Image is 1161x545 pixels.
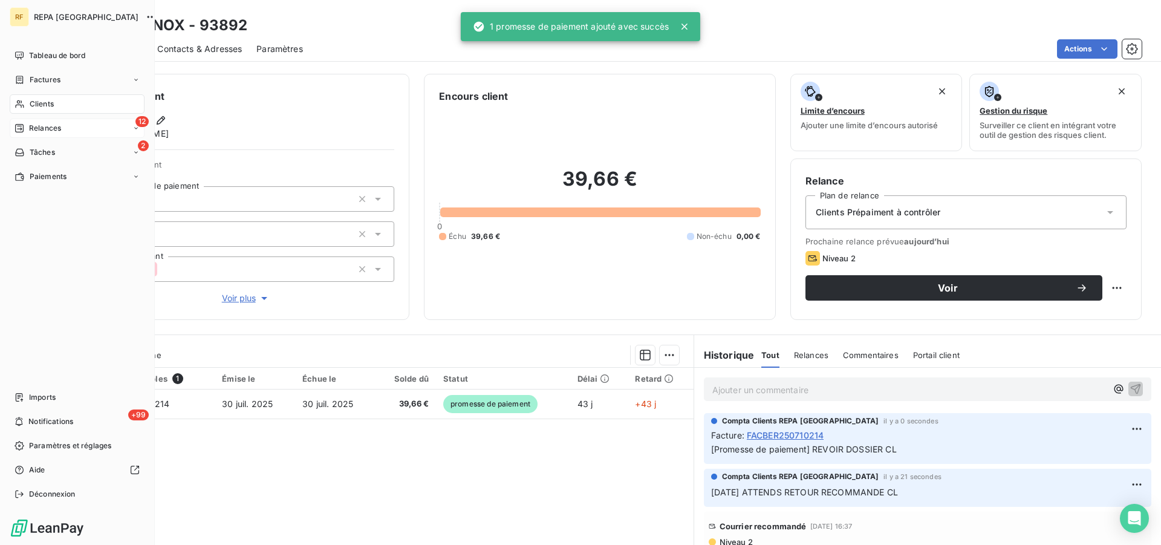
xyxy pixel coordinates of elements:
[256,43,303,55] span: Paramètres
[711,487,898,497] span: [DATE] ATTENDS RETOUR RECOMMANDE CL
[722,416,879,426] span: Compta Clients REPA [GEOGRAPHIC_DATA]
[722,471,879,482] span: Compta Clients REPA [GEOGRAPHIC_DATA]
[302,374,368,383] div: Échue le
[97,160,394,177] span: Propriétés Client
[222,292,270,304] span: Voir plus
[73,89,394,103] h6: Informations client
[471,231,500,242] span: 39,66 €
[10,518,85,538] img: Logo LeanPay
[29,489,76,500] span: Déconnexion
[694,348,755,362] h6: Historique
[843,350,899,360] span: Commentaires
[30,74,60,85] span: Factures
[10,460,145,480] a: Aide
[443,395,538,413] span: promesse de paiement
[577,374,621,383] div: Délai
[822,253,856,263] span: Niveau 2
[383,374,429,383] div: Solde dû
[222,374,288,383] div: Émise le
[969,74,1142,151] button: Gestion du risqueSurveiller ce client en intégrant votre outil de gestion des risques client.
[172,373,183,384] span: 1
[135,116,149,127] span: 12
[747,429,824,442] span: FACBER250710214
[128,410,149,420] span: +99
[820,283,1076,293] span: Voir
[97,292,394,305] button: Voir plus
[711,429,744,442] span: Facture :
[29,50,85,61] span: Tableau de bord
[711,444,897,454] span: [Promesse de paiement] REVOIR DOSSIER CL
[302,399,353,409] span: 30 juil. 2025
[635,374,686,383] div: Retard
[1057,39,1117,59] button: Actions
[34,12,138,22] span: REPA [GEOGRAPHIC_DATA]
[1120,504,1149,533] div: Open Intercom Messenger
[816,206,941,218] span: Clients Prépaiment à contrôler
[30,171,67,182] span: Paiements
[794,350,828,360] span: Relances
[761,350,779,360] span: Tout
[801,120,938,130] span: Ajouter une limite d’encours autorisé
[443,374,563,383] div: Statut
[157,43,242,55] span: Contacts & Adresses
[883,417,938,425] span: il y a 0 secondes
[720,521,807,531] span: Courrier recommandé
[10,7,29,27] div: RF
[801,106,865,116] span: Limite d’encours
[737,231,761,242] span: 0,00 €
[29,465,45,475] span: Aide
[904,237,949,246] span: aujourd’hui
[790,74,963,151] button: Limite d’encoursAjouter une limite d’encours autorisé
[805,275,1102,301] button: Voir
[913,350,960,360] span: Portail client
[383,398,429,410] span: 39,66 €
[805,237,1127,246] span: Prochaine relance prévue
[29,123,61,134] span: Relances
[883,473,941,480] span: il y a 21 secondes
[635,399,656,409] span: +43 j
[810,523,853,530] span: [DATE] 16:37
[29,392,56,403] span: Imports
[222,399,273,409] span: 30 juil. 2025
[157,264,167,275] input: Ajouter une valeur
[30,147,55,158] span: Tâches
[106,15,247,36] h3: TOUTINOX - 93892
[30,99,54,109] span: Clients
[980,120,1131,140] span: Surveiller ce client en intégrant votre outil de gestion des risques client.
[138,140,149,151] span: 2
[29,440,111,451] span: Paramètres et réglages
[449,231,466,242] span: Échu
[439,89,508,103] h6: Encours client
[473,16,669,38] div: 1 promesse de paiement ajouté avec succès
[439,167,760,203] h2: 39,66 €
[980,106,1047,116] span: Gestion du risque
[437,221,442,231] span: 0
[577,399,593,409] span: 43 j
[805,174,1127,188] h6: Relance
[697,231,732,242] span: Non-échu
[28,416,73,427] span: Notifications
